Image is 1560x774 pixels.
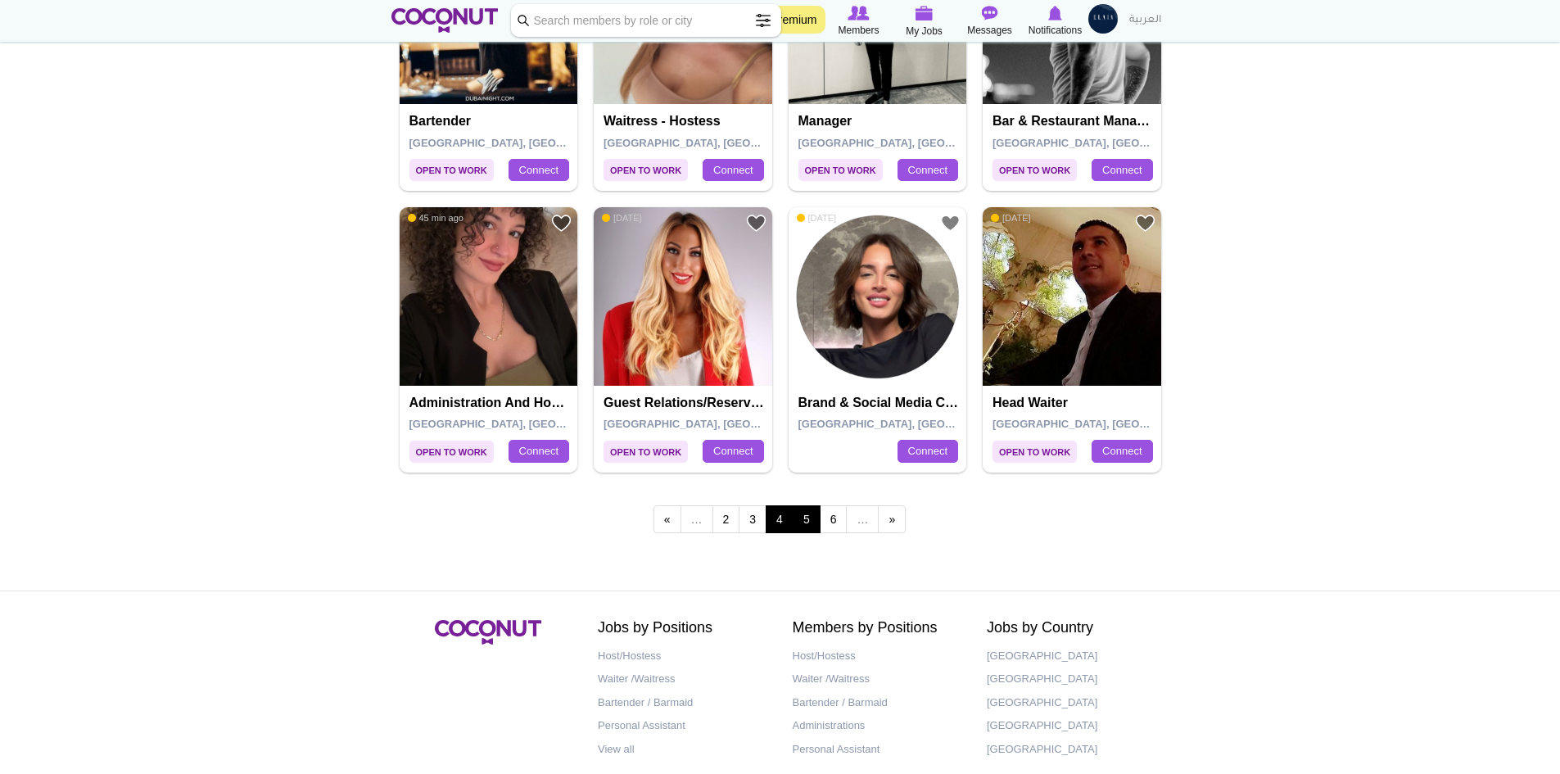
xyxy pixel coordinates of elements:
[826,4,892,38] a: Browse Members Members
[798,114,961,129] h4: manager
[509,159,569,182] a: Connect
[793,691,963,715] a: Bartender / Barmaid
[848,6,869,20] img: Browse Members
[967,22,1012,38] span: Messages
[602,212,642,224] span: [DATE]
[598,714,768,738] a: Personal Assistant
[987,645,1157,668] a: [GEOGRAPHIC_DATA]
[987,738,1157,762] a: [GEOGRAPHIC_DATA]
[409,159,494,181] span: Open to Work
[604,441,688,463] span: Open to Work
[793,714,963,738] a: Administrations
[892,4,957,39] a: My Jobs My Jobs
[409,114,572,129] h4: Bartender
[993,159,1077,181] span: Open to Work
[1092,159,1152,182] a: Connect
[793,738,963,762] a: Personal Assistant
[703,159,763,182] a: Connect
[993,396,1155,410] h4: Head Waiter
[435,620,541,645] img: Coconut
[604,159,688,181] span: Open to Work
[987,668,1157,691] a: [GEOGRAPHIC_DATA]
[598,668,768,691] a: Waiter /Waitress
[993,114,1155,129] h4: Bar & Restaurant manager
[409,441,494,463] span: Open to Work
[409,396,572,410] h4: Administration and Hostess
[987,691,1157,715] a: [GEOGRAPHIC_DATA]
[793,668,963,691] a: Waiter /Waitress
[744,6,825,34] a: Go Premium
[838,22,879,38] span: Members
[906,23,943,39] span: My Jobs
[878,505,906,533] a: next ›
[1092,440,1152,463] a: Connect
[746,213,766,233] a: Add to Favourites
[793,505,821,533] a: 5
[511,4,781,37] input: Search members by role or city
[766,505,794,533] span: 4
[991,212,1031,224] span: [DATE]
[987,714,1157,738] a: [GEOGRAPHIC_DATA]
[798,137,1032,149] span: [GEOGRAPHIC_DATA], [GEOGRAPHIC_DATA]
[703,440,763,463] a: Connect
[409,418,643,430] span: [GEOGRAPHIC_DATA], [GEOGRAPHIC_DATA]
[551,213,572,233] a: Add to Favourites
[409,137,643,149] span: [GEOGRAPHIC_DATA], [GEOGRAPHIC_DATA]
[940,213,961,233] a: Add to Favourites
[598,620,768,636] h2: Jobs by Positions
[408,212,463,224] span: 45 min ago
[993,418,1226,430] span: [GEOGRAPHIC_DATA], [GEOGRAPHIC_DATA]
[598,738,768,762] a: View all
[987,620,1157,636] h2: Jobs by Country
[1135,213,1155,233] a: Add to Favourites
[598,645,768,668] a: Host/Hostess
[598,691,768,715] a: Bartender / Barmaid
[604,396,766,410] h4: Guest Relations/Reservation/ Social Media management
[681,505,713,533] span: …
[797,212,837,224] span: [DATE]
[1029,22,1082,38] span: Notifications
[898,159,958,182] a: Connect
[898,440,958,463] a: Connect
[391,8,499,33] img: Home
[739,505,766,533] a: 3
[604,137,837,149] span: [GEOGRAPHIC_DATA], [GEOGRAPHIC_DATA]
[993,441,1077,463] span: Open to Work
[916,6,934,20] img: My Jobs
[1048,6,1062,20] img: Notifications
[982,6,998,20] img: Messages
[604,418,837,430] span: [GEOGRAPHIC_DATA], [GEOGRAPHIC_DATA]
[798,396,961,410] h4: Brand & Social Media Creative Manager
[793,620,963,636] h2: Members by Positions
[653,505,681,533] a: ‹ previous
[1121,4,1169,37] a: العربية
[957,4,1023,38] a: Messages Messages
[793,645,963,668] a: Host/Hostess
[509,440,569,463] a: Connect
[798,159,883,181] span: Open to Work
[604,114,766,129] h4: Waitress - hostess
[820,505,848,533] a: 6
[1023,4,1088,38] a: Notifications Notifications
[798,418,1032,430] span: [GEOGRAPHIC_DATA], [GEOGRAPHIC_DATA]
[712,505,740,533] a: 2
[846,505,879,533] span: …
[993,137,1226,149] span: [GEOGRAPHIC_DATA], [GEOGRAPHIC_DATA]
